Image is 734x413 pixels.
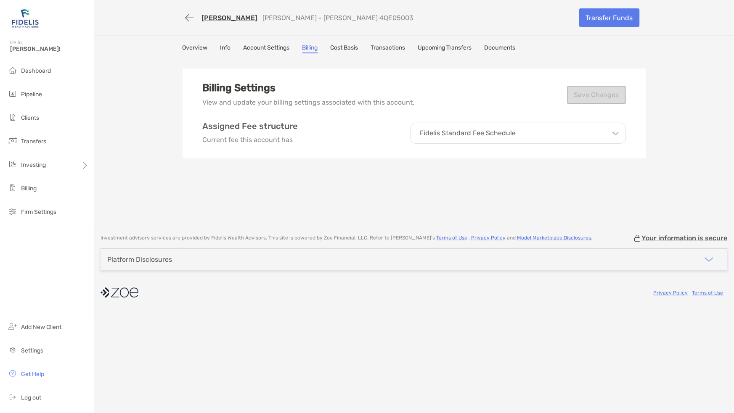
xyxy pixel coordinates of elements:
span: Billing [21,185,37,192]
img: transfers icon [8,136,18,146]
img: logout icon [8,392,18,402]
p: Fidelis Standard Fee Schedule [420,129,516,137]
p: Investment advisory services are provided by Fidelis Wealth Advisors . This site is powered by Zo... [101,235,592,241]
span: Add New Client [21,324,61,331]
a: Billing [302,44,318,53]
a: Terms of Use [436,235,467,241]
img: clients icon [8,112,18,122]
p: [PERSON_NAME] - [PERSON_NAME] 4QE05003 [263,14,414,22]
span: Firm Settings [21,208,56,216]
div: Platform Disclosures [107,255,172,263]
img: pipeline icon [8,89,18,99]
img: settings icon [8,345,18,355]
a: Transactions [371,44,405,53]
img: get-help icon [8,368,18,379]
p: Current fee this account has [203,134,298,145]
span: Clients [21,114,39,121]
img: icon arrow [704,255,714,265]
img: add_new_client icon [8,321,18,331]
img: investing icon [8,159,18,169]
span: Dashboard [21,67,51,74]
span: Investing [21,161,46,168]
a: Info [220,44,231,53]
a: Transfer Funds [579,8,640,27]
a: Terms of Use [692,290,723,296]
a: [PERSON_NAME] [202,14,258,22]
h3: Billing Settings [203,82,415,94]
h5: Assigned Fee structure [203,121,298,131]
span: Log out [21,394,41,401]
span: [PERSON_NAME]! [10,45,89,53]
span: Get Help [21,371,44,378]
img: firm-settings icon [8,206,18,216]
a: Model Marketplace Disclosures [517,235,591,241]
span: Settings [21,347,43,354]
img: billing icon [8,183,18,193]
span: Pipeline [21,91,42,98]
span: Transfers [21,138,46,145]
a: Cost Basis [331,44,358,53]
p: View and update your billing settings associated with this account. [203,97,415,108]
a: Overview [183,44,208,53]
a: Privacy Policy [654,290,688,296]
a: Privacy Policy [471,235,506,241]
a: Account Settings [244,44,290,53]
img: Zoe Logo [10,3,40,34]
a: Upcoming Transfers [418,44,472,53]
p: Your information is secure [642,234,728,242]
img: company logo [101,283,138,302]
a: Documents [485,44,516,53]
img: dashboard icon [8,65,18,75]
